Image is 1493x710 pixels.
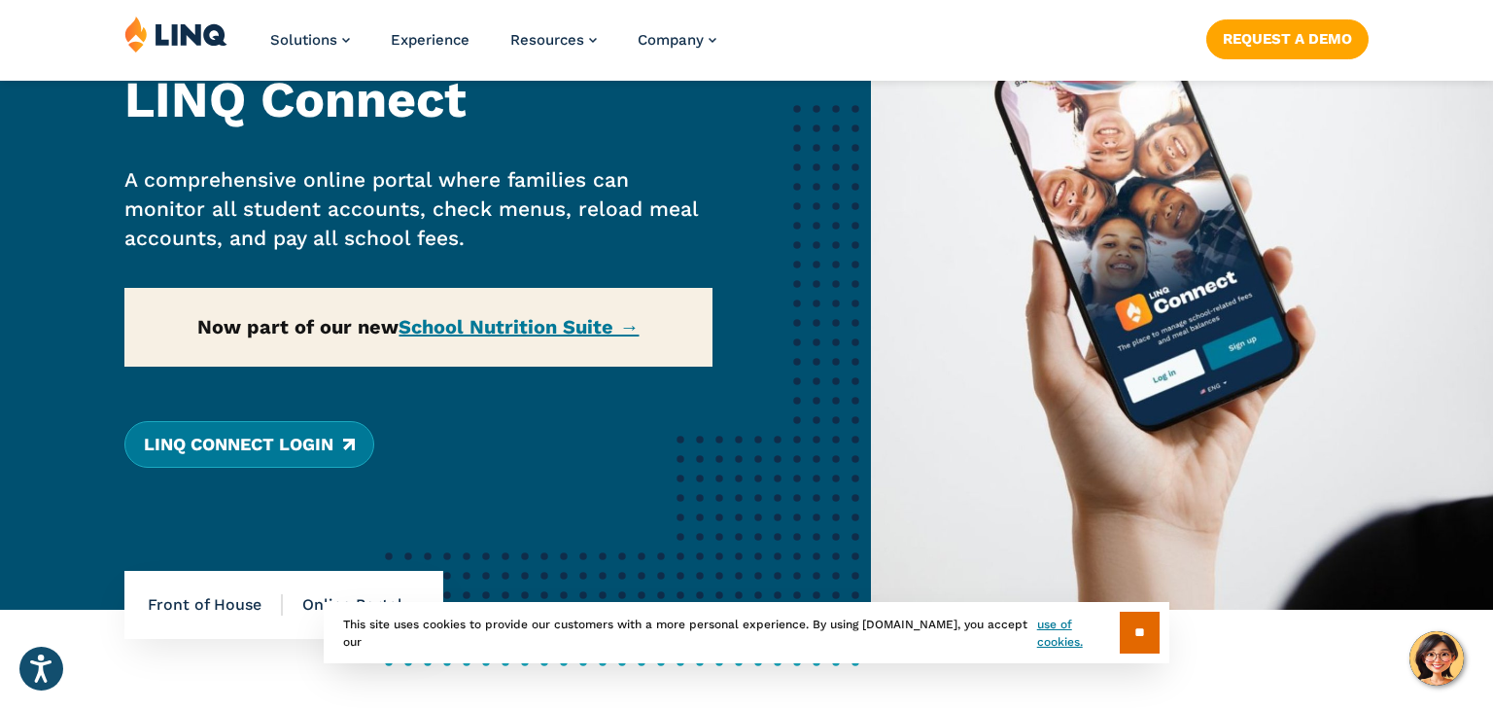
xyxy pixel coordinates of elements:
strong: Now part of our new [197,315,639,338]
button: Hello, have a question? Let’s chat. [1409,631,1464,686]
span: Company [638,31,704,49]
a: use of cookies. [1037,616,1120,651]
a: Request a Demo [1206,19,1369,58]
div: This site uses cookies to provide our customers with a more personal experience. By using [DOMAIN... [324,602,1169,663]
li: Online Portal [283,571,420,639]
nav: Primary Navigation [270,16,716,80]
img: LINQ | K‑12 Software [124,16,227,53]
a: LINQ Connect Login [124,421,374,468]
a: Resources [510,31,597,49]
a: Solutions [270,31,350,49]
p: A comprehensive online portal where families can monitor all student accounts, check menus, reloa... [124,165,712,253]
span: Solutions [270,31,337,49]
a: Company [638,31,716,49]
nav: Button Navigation [1206,16,1369,58]
strong: LINQ Connect [124,70,467,129]
span: Front of House [148,594,283,616]
span: Resources [510,31,584,49]
a: Experience [391,31,469,49]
